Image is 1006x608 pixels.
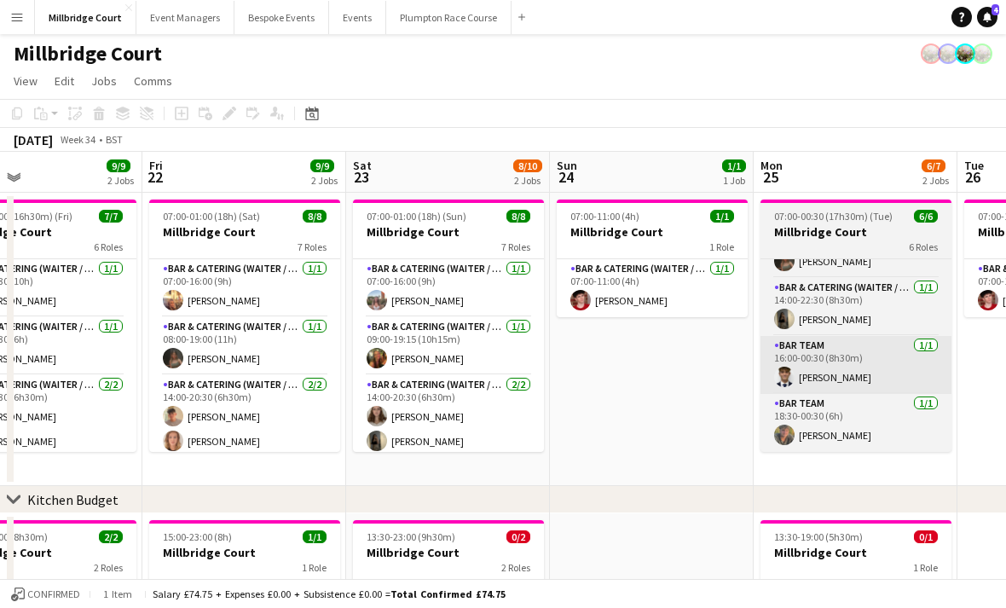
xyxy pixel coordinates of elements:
[506,210,530,223] span: 8/8
[298,240,327,253] span: 7 Roles
[722,159,746,172] span: 1/1
[353,317,544,375] app-card-role: Bar & Catering (Waiter / waitress)1/109:00-19:15 (10h15m)[PERSON_NAME]
[350,167,372,187] span: 23
[149,375,340,458] app-card-role: Bar & Catering (Waiter / waitress)2/214:00-20:30 (6h30m)[PERSON_NAME][PERSON_NAME]
[163,210,260,223] span: 07:00-01:00 (18h) (Sat)
[914,530,938,543] span: 0/1
[107,174,134,187] div: 2 Jobs
[14,41,162,67] h1: Millbridge Court
[127,70,179,92] a: Comms
[91,73,117,89] span: Jobs
[506,530,530,543] span: 0/2
[149,224,340,240] h3: Millbridge Court
[311,174,338,187] div: 2 Jobs
[557,200,748,317] app-job-card: 07:00-11:00 (4h)1/1Millbridge Court1 RoleBar & Catering (Waiter / waitress)1/107:00-11:00 (4h)[PE...
[136,1,234,34] button: Event Managers
[153,588,506,600] div: Salary £74.75 + Expenses £0.00 + Subsistence £0.00 =
[367,530,455,543] span: 13:30-23:00 (9h30m)
[353,158,372,173] span: Sat
[977,7,997,27] a: 4
[303,530,327,543] span: 1/1
[353,200,544,452] app-job-card: 07:00-01:00 (18h) (Sun)8/8Millbridge Court7 RolesBar & Catering (Waiter / waitress)1/107:00-16:00...
[27,588,80,600] span: Confirmed
[570,210,639,223] span: 07:00-11:00 (4h)
[972,43,992,64] app-user-avatar: Staffing Manager
[147,167,163,187] span: 22
[390,588,506,600] span: Total Confirmed £74.75
[367,210,466,223] span: 07:00-01:00 (18h) (Sun)
[134,73,172,89] span: Comms
[955,43,975,64] app-user-avatar: Staffing Manager
[99,210,123,223] span: 7/7
[48,70,81,92] a: Edit
[501,240,530,253] span: 7 Roles
[922,159,945,172] span: 6/7
[149,545,340,560] h3: Millbridge Court
[709,240,734,253] span: 1 Role
[710,210,734,223] span: 1/1
[55,73,74,89] span: Edit
[964,158,984,173] span: Tue
[557,224,748,240] h3: Millbridge Court
[94,561,123,574] span: 2 Roles
[234,1,329,34] button: Bespoke Events
[760,224,951,240] h3: Millbridge Court
[163,530,232,543] span: 15:00-23:00 (8h)
[149,317,340,375] app-card-role: Bar & Catering (Waiter / waitress)1/108:00-19:00 (11h)[PERSON_NAME]
[99,530,123,543] span: 2/2
[386,1,512,34] button: Plumpton Race Course
[310,159,334,172] span: 9/9
[992,4,999,15] span: 4
[554,167,577,187] span: 24
[329,1,386,34] button: Events
[84,70,124,92] a: Jobs
[774,210,893,223] span: 07:00-00:30 (17h30m) (Tue)
[7,70,44,92] a: View
[760,394,951,452] app-card-role: Bar Team1/118:30-00:30 (6h)[PERSON_NAME]
[149,259,340,317] app-card-role: Bar & Catering (Waiter / waitress)1/107:00-16:00 (9h)[PERSON_NAME]
[107,159,130,172] span: 9/9
[760,336,951,394] app-card-role: Bar Team1/116:00-00:30 (8h30m)[PERSON_NAME]
[557,158,577,173] span: Sun
[14,73,38,89] span: View
[94,240,123,253] span: 6 Roles
[922,174,949,187] div: 2 Jobs
[149,158,163,173] span: Fri
[760,545,951,560] h3: Millbridge Court
[914,210,938,223] span: 6/6
[513,159,542,172] span: 8/10
[106,133,123,146] div: BST
[514,174,541,187] div: 2 Jobs
[501,561,530,574] span: 2 Roles
[149,200,340,452] app-job-card: 07:00-01:00 (18h) (Sat)8/8Millbridge Court7 RolesBar & Catering (Waiter / waitress)1/107:00-16:00...
[14,131,53,148] div: [DATE]
[760,278,951,336] app-card-role: Bar & Catering (Waiter / waitress)1/114:00-22:30 (8h30m)[PERSON_NAME]
[35,1,136,34] button: Millbridge Court
[557,259,748,317] app-card-role: Bar & Catering (Waiter / waitress)1/107:00-11:00 (4h)[PERSON_NAME]
[760,158,783,173] span: Mon
[723,174,745,187] div: 1 Job
[303,210,327,223] span: 8/8
[27,491,119,508] div: Kitchen Budget
[353,259,544,317] app-card-role: Bar & Catering (Waiter / waitress)1/107:00-16:00 (9h)[PERSON_NAME]
[758,167,783,187] span: 25
[938,43,958,64] app-user-avatar: Staffing Manager
[9,585,83,604] button: Confirmed
[909,240,938,253] span: 6 Roles
[774,530,863,543] span: 13:30-19:00 (5h30m)
[962,167,984,187] span: 26
[921,43,941,64] app-user-avatar: Staffing Manager
[97,588,138,600] span: 1 item
[913,561,938,574] span: 1 Role
[760,200,951,452] app-job-card: 07:00-00:30 (17h30m) (Tue)6/6Millbridge Court6 Roles[PERSON_NAME]Bar & Catering (Waiter / waitres...
[56,133,99,146] span: Week 34
[353,375,544,458] app-card-role: Bar & Catering (Waiter / waitress)2/214:00-20:30 (6h30m)[PERSON_NAME][PERSON_NAME]
[302,561,327,574] span: 1 Role
[353,545,544,560] h3: Millbridge Court
[353,224,544,240] h3: Millbridge Court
